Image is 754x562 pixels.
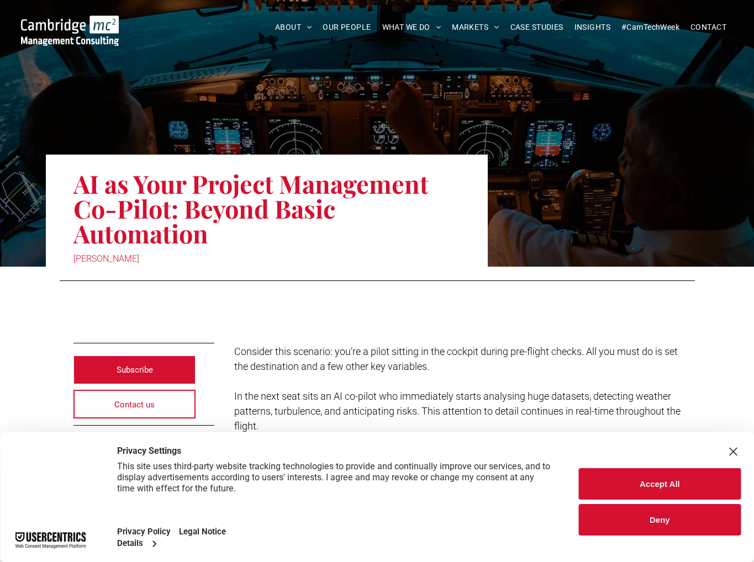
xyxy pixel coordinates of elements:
h1: AI as Your Project Management Co-Pilot: Beyond Basic Automation [73,170,460,247]
span: Subscribe [117,356,153,384]
a: CASE STUDIES [505,19,569,36]
a: INSIGHTS [569,19,616,36]
a: #CamTechWeek [616,19,685,36]
a: Contact us [73,390,196,418]
a: ABOUT [270,19,318,36]
span: In the next seat sits an AI co-pilot who immediately starts analysing huge datasets, detecting we... [234,390,681,432]
a: CONTACT [685,19,732,36]
a: Subscribe [73,356,196,384]
a: WHAT WE DO [377,19,447,36]
a: MARKETS [446,19,504,36]
img: Cambridge MC Logo [21,15,119,46]
span: Contact us [114,391,155,418]
a: Your Business Transformed | Cambridge Management Consulting [21,17,119,29]
a: OUR PEOPLE [317,19,376,36]
span: Consider this scenario: you’re a pilot sitting in the cockpit during pre-flight checks. All you m... [234,346,678,372]
div: [PERSON_NAME] [73,251,460,267]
